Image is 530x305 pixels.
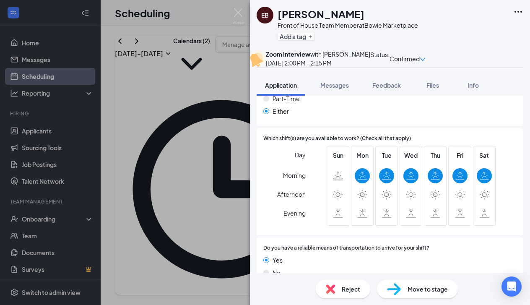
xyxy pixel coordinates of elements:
svg: Plus [308,34,313,39]
span: No [273,268,281,277]
span: Confirmed [390,54,420,63]
span: Day [295,150,306,159]
div: with [PERSON_NAME] [266,50,370,58]
span: Thu [428,151,443,160]
span: Sun [330,151,346,160]
div: Open Intercom Messenger [501,276,522,297]
span: Application [265,81,297,89]
h1: [PERSON_NAME] [278,7,364,21]
button: PlusAdd a tag [278,32,315,41]
b: Zoom Interview [266,50,310,58]
span: Mon [355,151,370,160]
div: Status : [370,50,390,68]
span: Reject [342,284,360,294]
span: Morning [283,168,306,183]
span: Afternoon [277,187,306,202]
svg: Ellipses [513,7,523,17]
span: Move to stage [408,284,448,294]
span: Yes [273,255,283,265]
div: EB [261,11,269,19]
span: Tue [379,151,394,160]
span: Messages [320,81,349,89]
div: [DATE] 2:00 PM - 2:15 PM [266,58,370,68]
span: Which shift(s) are you available to work? (Check all that apply) [263,135,411,143]
span: Either [273,107,289,116]
span: Part-Time [273,94,300,103]
span: Files [426,81,439,89]
span: Feedback [372,81,401,89]
span: Info [468,81,479,89]
span: Fri [452,151,468,160]
div: Front of House Team Member at Bowie Marketplace [278,21,418,29]
span: Sat [477,151,492,160]
span: Evening [283,206,306,221]
span: Do you have a reliable means of transportation to arrive for your shift? [263,244,429,252]
span: Wed [403,151,418,160]
span: down [420,57,426,63]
